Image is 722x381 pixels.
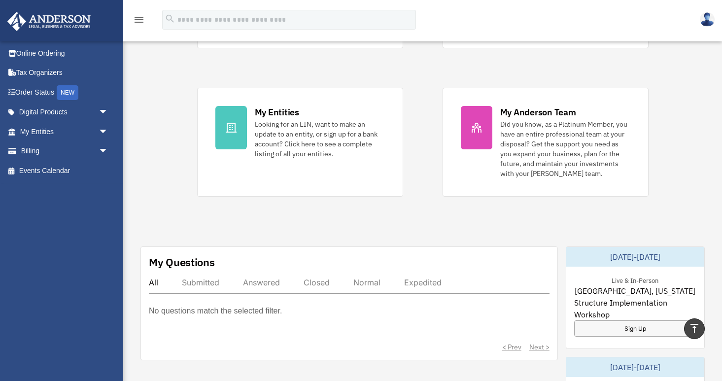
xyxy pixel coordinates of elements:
[99,141,118,162] span: arrow_drop_down
[353,277,380,287] div: Normal
[575,285,695,297] span: [GEOGRAPHIC_DATA], [US_STATE]
[7,103,123,122] a: Digital Productsarrow_drop_down
[149,255,215,270] div: My Questions
[7,122,123,141] a: My Entitiesarrow_drop_down
[604,275,666,285] div: Live & In-Person
[688,322,700,334] i: vertical_align_top
[7,82,123,103] a: Order StatusNEW
[149,304,282,318] p: No questions match the selected filter.
[149,277,158,287] div: All
[4,12,94,31] img: Anderson Advisors Platinum Portal
[197,88,403,197] a: My Entities Looking for an EIN, want to make an update to an entity, or sign up for a bank accoun...
[255,106,299,118] div: My Entities
[500,106,576,118] div: My Anderson Team
[99,103,118,123] span: arrow_drop_down
[443,88,649,197] a: My Anderson Team Did you know, as a Platinum Member, you have an entire professional team at your...
[404,277,442,287] div: Expedited
[684,318,705,339] a: vertical_align_top
[7,63,123,83] a: Tax Organizers
[182,277,219,287] div: Submitted
[133,14,145,26] i: menu
[243,277,280,287] div: Answered
[255,119,385,159] div: Looking for an EIN, want to make an update to an entity, or sign up for a bank account? Click her...
[700,12,715,27] img: User Pic
[566,357,704,377] div: [DATE]-[DATE]
[99,122,118,142] span: arrow_drop_down
[7,161,123,180] a: Events Calendar
[500,119,630,178] div: Did you know, as a Platinum Member, you have an entire professional team at your disposal? Get th...
[165,13,175,24] i: search
[574,297,696,320] span: Structure Implementation Workshop
[133,17,145,26] a: menu
[7,141,123,161] a: Billingarrow_drop_down
[574,320,696,337] a: Sign Up
[566,247,704,267] div: [DATE]-[DATE]
[304,277,330,287] div: Closed
[57,85,78,100] div: NEW
[7,43,123,63] a: Online Ordering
